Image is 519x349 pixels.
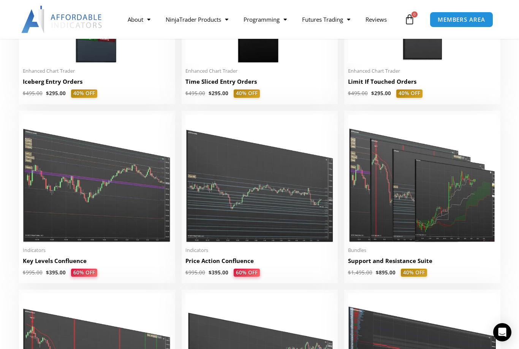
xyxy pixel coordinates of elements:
a: Futures Trading [294,11,358,28]
span: Indicators [185,247,334,253]
span: $ [46,90,49,97]
span: 40% OFF [396,89,422,98]
span: $ [46,269,49,276]
span: 40% OFF [401,269,427,277]
span: Bundles [348,247,497,253]
h2: Time Sliced Entry Orders [185,78,334,86]
span: $ [23,269,26,276]
span: $ [185,90,188,97]
bdi: 495.00 [185,90,205,97]
a: Key Levels Confluence [23,257,171,269]
img: LogoAI | Affordable Indicators – NinjaTrader [21,6,103,33]
h2: Iceberg Entry Orders [23,78,171,86]
span: $ [376,269,379,276]
span: 60% OFF [234,269,260,277]
h2: Key Levels Confluence [23,257,171,265]
span: $ [348,90,351,97]
span: $ [23,90,26,97]
bdi: 895.00 [376,269,396,276]
bdi: 495.00 [23,90,43,97]
span: $ [348,269,351,276]
a: Time Sliced Entry Orders [185,78,334,89]
bdi: 995.00 [185,269,205,276]
bdi: 295.00 [46,90,66,97]
a: Programming [236,11,294,28]
bdi: 1,495.00 [348,269,372,276]
a: MEMBERS AREA [430,12,493,27]
bdi: 295.00 [371,90,391,97]
span: 40% OFF [71,89,97,98]
a: 0 [393,8,426,30]
span: MEMBERS AREA [438,17,485,22]
img: Support and Resistance Suite 1 [348,115,497,242]
span: $ [209,90,212,97]
h2: Price Action Confluence [185,257,334,265]
a: Limit If Touched Orders [348,78,497,89]
nav: Menu [120,11,402,28]
span: 0 [411,11,418,18]
bdi: 395.00 [209,269,228,276]
a: NinjaTrader Products [158,11,236,28]
bdi: 995.00 [23,269,43,276]
a: Price Action Confluence [185,257,334,269]
a: Reviews [358,11,394,28]
span: Enhanced Chart Trader [23,68,171,74]
bdi: 395.00 [46,269,66,276]
span: $ [209,269,212,276]
bdi: 295.00 [209,90,228,97]
a: Iceberg Entry Orders [23,78,171,89]
div: Open Intercom Messenger [493,323,511,341]
span: $ [371,90,374,97]
img: Key Levels 1 [23,115,171,242]
img: Price Action Confluence 2 [185,115,334,242]
span: Enhanced Chart Trader [185,68,334,74]
span: $ [185,269,188,276]
a: Support and Resistance Suite [348,257,497,269]
h2: Limit If Touched Orders [348,78,497,86]
span: Indicators [23,247,171,253]
span: 40% OFF [234,89,260,98]
span: Enhanced Chart Trader [348,68,497,74]
h2: Support and Resistance Suite [348,257,497,265]
span: 60% OFF [71,269,97,277]
bdi: 495.00 [348,90,368,97]
a: About [120,11,158,28]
